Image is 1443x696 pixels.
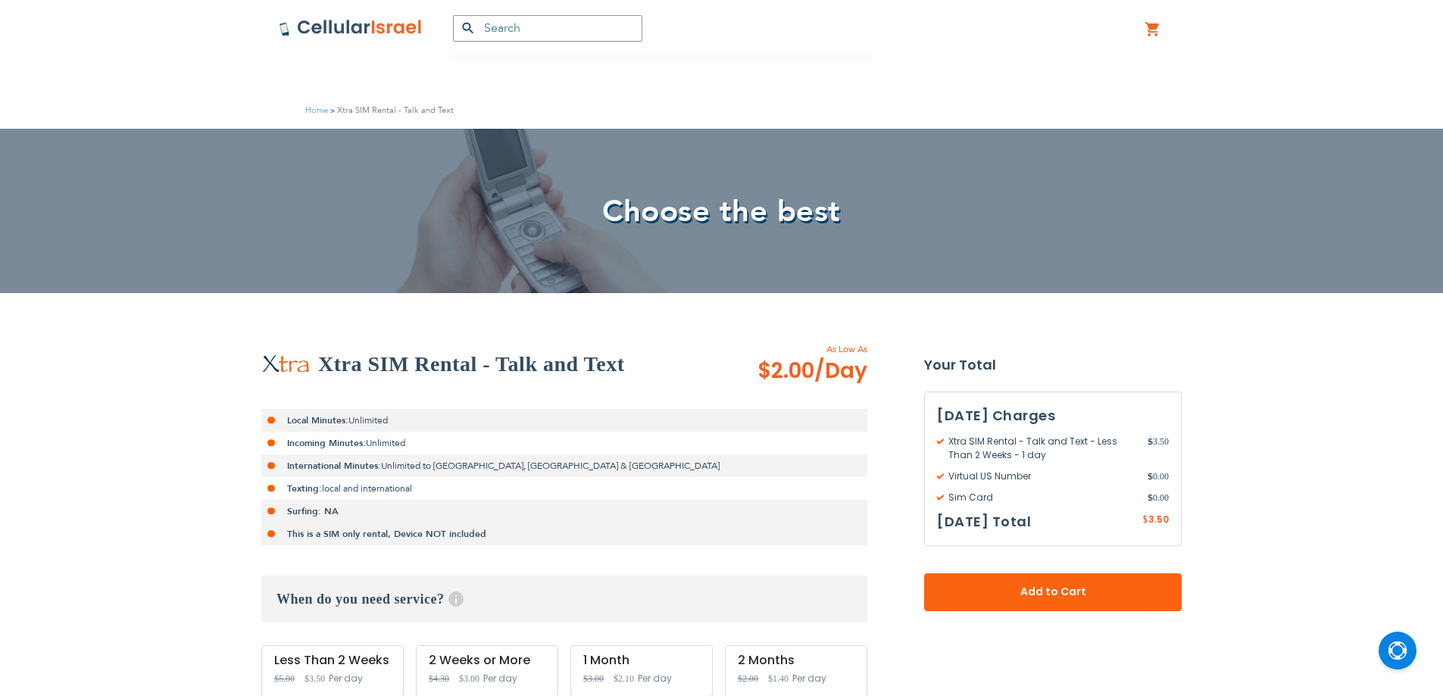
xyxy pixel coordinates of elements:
[1148,491,1153,504] span: $
[429,673,449,684] span: $4.30
[287,437,366,449] strong: Incoming Minutes:
[792,672,826,685] span: Per day
[329,672,363,685] span: Per day
[614,673,634,684] span: $2.10
[974,584,1132,600] span: Add to Cart
[305,105,328,116] a: Home
[261,454,867,477] li: Unlimited to [GEOGRAPHIC_DATA], [GEOGRAPHIC_DATA] & [GEOGRAPHIC_DATA]
[1148,470,1169,483] span: 0.00
[483,672,517,685] span: Per day
[1148,435,1169,462] span: 3.50
[453,15,642,42] input: Search
[287,414,348,426] strong: Local Minutes:
[1148,435,1153,448] span: $
[287,528,486,540] strong: This is a SIM only rental, Device NOT included
[1142,513,1148,527] span: $
[261,354,311,374] img: Xtra SIM Rental - Talk and Text
[602,191,841,233] span: Choose the best
[459,673,479,684] span: $3.00
[738,654,854,667] div: 2 Months
[738,673,758,684] span: $2.00
[924,354,1182,376] strong: Your Total
[287,460,381,472] strong: International Minutes:
[924,573,1182,611] button: Add to Cart
[583,673,604,684] span: $3.00
[757,356,867,386] span: $2.00
[1148,470,1153,483] span: $
[937,510,1031,533] h3: [DATE] Total
[937,404,1169,427] h3: [DATE] Charges
[261,432,867,454] li: Unlimited
[638,672,672,685] span: Per day
[429,654,545,667] div: 2 Weeks or More
[768,673,789,684] span: $1.40
[937,470,1148,483] span: Virtual US Number
[279,19,423,37] img: Cellular Israel Logo
[261,477,867,500] li: local and international
[274,654,391,667] div: Less Than 2 Weeks
[287,482,322,495] strong: Texting:
[814,356,867,386] span: /Day
[1148,491,1169,504] span: 0.00
[318,349,624,379] h2: Xtra SIM Rental - Talk and Text
[287,505,339,517] strong: Surfing: NA
[274,673,295,684] span: $5.00
[583,654,700,667] div: 1 Month
[261,576,867,623] h3: When do you need service?
[1148,513,1169,526] span: 3.50
[937,435,1148,462] span: Xtra SIM Rental - Talk and Text - Less Than 2 Weeks - 1 day
[305,673,325,684] span: $3.50
[328,103,454,117] li: Xtra SIM Rental - Talk and Text
[448,591,464,607] span: Help
[937,491,1148,504] span: Sim Card
[261,409,867,432] li: Unlimited
[717,342,867,356] span: As Low As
